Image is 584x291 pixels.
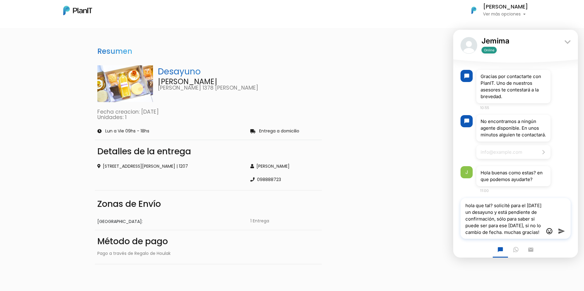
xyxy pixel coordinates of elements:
p: Desayuno [158,65,320,78]
div: Detalles de la entrega [97,147,319,156]
a: Unidades: 1 [97,114,127,121]
div: Método de pago [97,235,319,248]
img: 1.5_cajita_feliz.png [97,65,153,102]
div: 098888723 [250,176,319,183]
label: [GEOGRAPHIC_DATA]: [97,218,143,225]
div: [PERSON_NAME] [250,163,319,169]
img: PlanIt Logo [467,4,481,17]
button: PlanIt Logo [PERSON_NAME] Ver más opciones [464,2,528,18]
img: PlanIt Logo [63,6,92,15]
p: [PERSON_NAME] [158,78,320,85]
div: [STREET_ADDRESS][PERSON_NAME] | 1207 [97,163,243,169]
div: Pago a través de Regalo de Houlak [97,250,319,257]
iframe: ¡Te ayudamos a resolver tus acciones empresariales! [453,30,578,258]
h6: [PERSON_NAME] [483,4,528,10]
p: Entrega a domicilio [259,129,299,133]
p: Lun a Vie 09hs - 18hs [105,129,149,133]
label: 1 Entrega [250,218,269,224]
p: [PERSON_NAME] 1378 [PERSON_NAME] [158,85,320,91]
p: Fecha creacion: [DATE] [97,109,319,115]
h3: Resumen [95,45,135,58]
p: Ver más opciones [483,12,528,16]
div: Zonas de Envío [97,198,319,211]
